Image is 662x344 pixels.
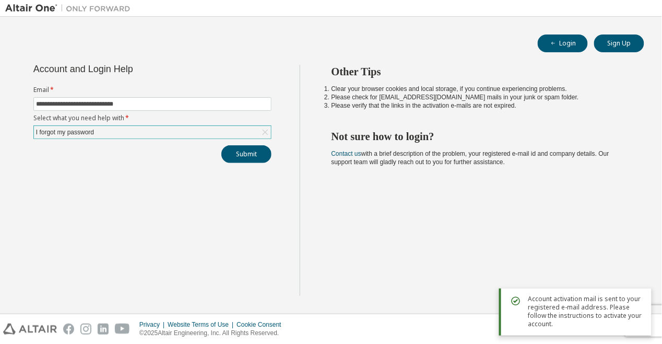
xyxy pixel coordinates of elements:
button: Sign Up [594,35,644,52]
label: Select what you need help with [33,114,271,122]
li: Please check for [EMAIL_ADDRESS][DOMAIN_NAME] mails in your junk or spam folder. [332,93,626,101]
img: linkedin.svg [98,324,109,335]
div: Cookie Consent [237,320,287,329]
img: instagram.svg [80,324,91,335]
label: Email [33,86,271,94]
li: Clear your browser cookies and local storage, if you continue experiencing problems. [332,85,626,93]
div: Website Terms of Use [168,320,237,329]
span: with a brief description of the problem, your registered e-mail id and company details. Our suppo... [332,150,609,166]
p: © 2025 Altair Engineering, Inc. All Rights Reserved. [139,329,288,338]
li: Please verify that the links in the activation e-mails are not expired. [332,101,626,110]
a: Contact us [332,150,361,157]
button: Submit [221,145,271,163]
div: Account and Login Help [33,65,224,73]
div: I forgot my password [34,127,96,138]
img: youtube.svg [115,324,130,335]
h2: Not sure how to login? [332,130,626,143]
span: Account activation mail is sent to your registered e-mail address. Please follow the instructions... [528,295,643,328]
h2: Other Tips [332,65,626,78]
img: facebook.svg [63,324,74,335]
div: Privacy [139,320,168,329]
img: altair_logo.svg [3,324,57,335]
img: Altair One [5,3,136,14]
button: Login [538,35,588,52]
div: I forgot my password [34,126,271,139]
